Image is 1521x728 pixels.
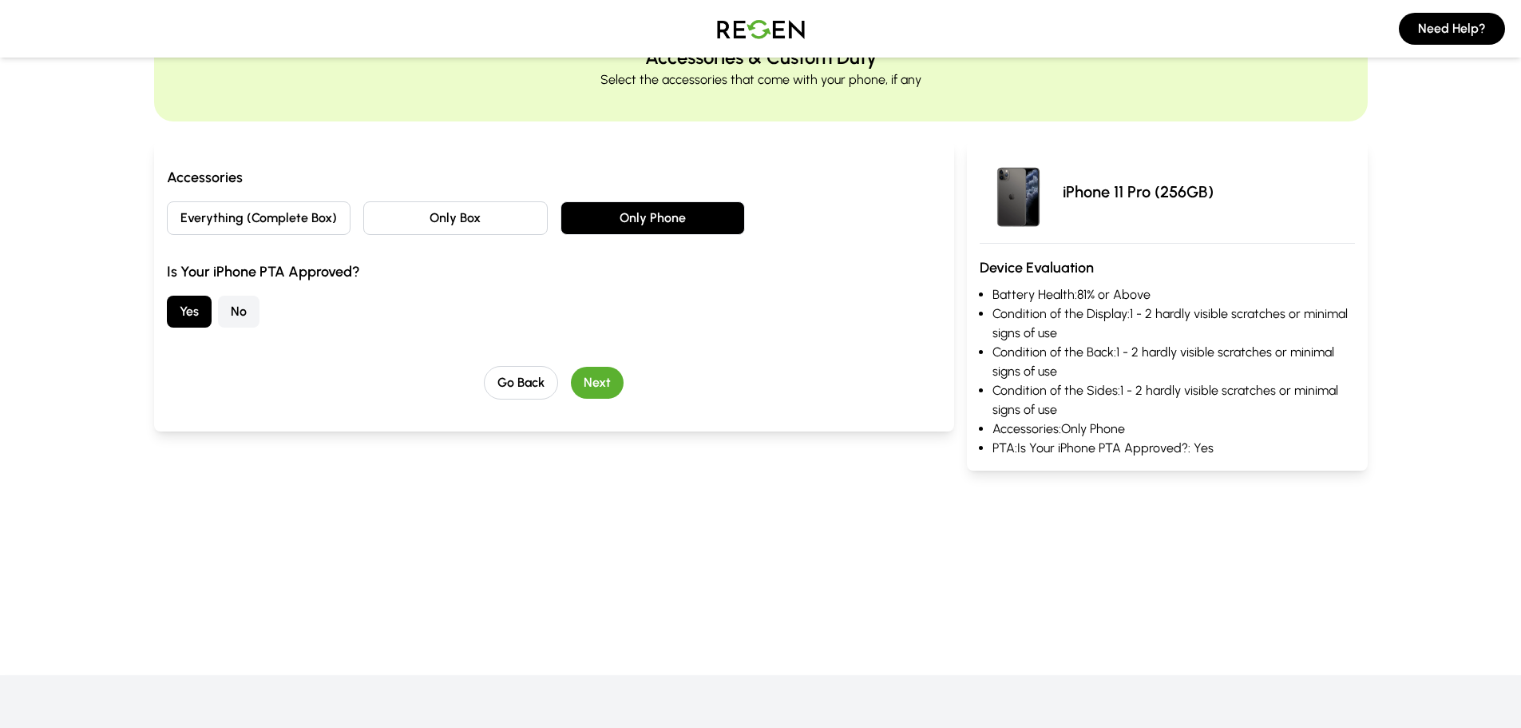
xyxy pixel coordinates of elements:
button: Only Box [363,201,548,235]
h3: Is Your iPhone PTA Approved? [167,261,942,283]
button: Go Back [484,366,558,400]
img: Logo [705,6,817,51]
li: Battery Health: 81% or Above [992,285,1354,304]
li: Condition of the Display: 1 - 2 hardly visible scratches or minimal signs of use [992,304,1354,343]
button: Only Phone [560,201,745,235]
button: No [218,296,259,328]
h3: Accessories [167,166,942,189]
img: iPhone 11 Pro [980,153,1056,230]
p: Select the accessories that come with your phone, if any [600,70,921,90]
h3: Device Evaluation [980,257,1354,279]
h2: Accessories & Custom Duty [645,45,877,70]
button: Everything (Complete Box) [167,201,351,235]
p: iPhone 11 Pro (256GB) [1063,181,1214,203]
li: Condition of the Sides: 1 - 2 hardly visible scratches or minimal signs of use [992,381,1354,420]
button: Need Help? [1399,13,1505,45]
li: Condition of the Back: 1 - 2 hardly visible scratches or minimal signs of use [992,343,1354,381]
button: Yes [167,296,212,328]
button: Next [571,367,624,399]
li: Accessories: Only Phone [992,420,1354,439]
li: PTA: Is Your iPhone PTA Approved?: Yes [992,439,1354,458]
